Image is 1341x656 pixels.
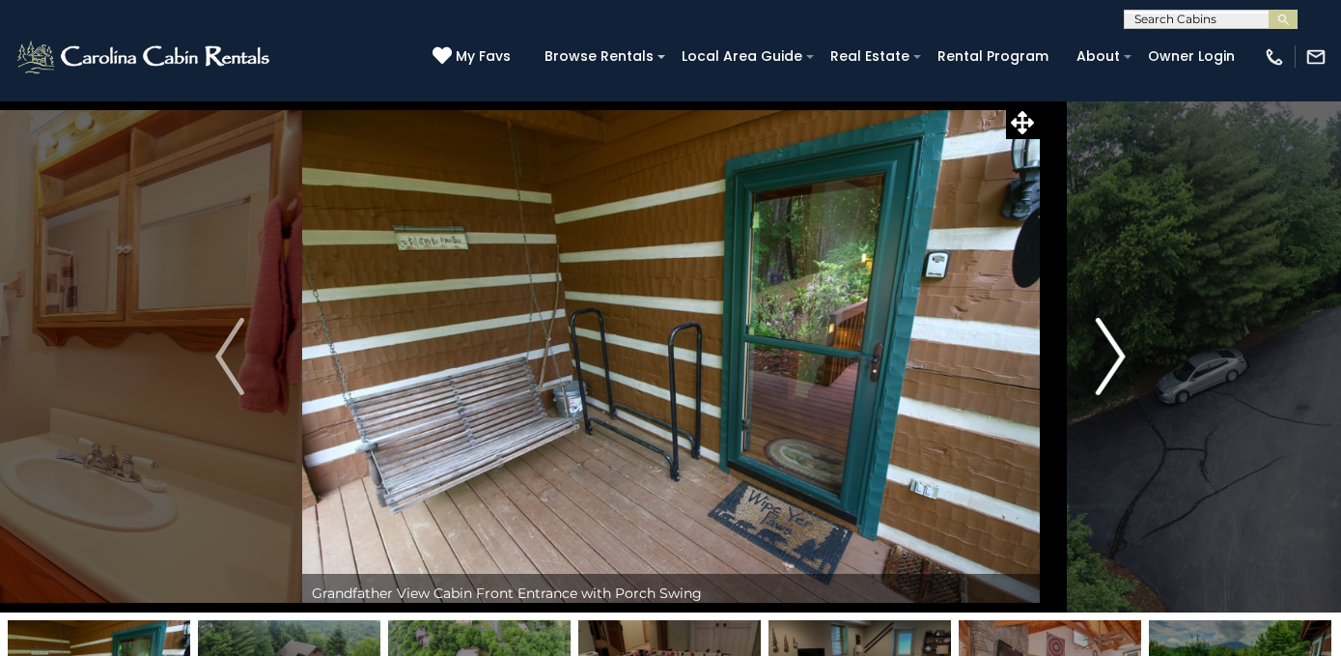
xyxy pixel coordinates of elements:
[1305,46,1327,68] img: mail-regular-white.png
[433,46,516,68] a: My Favs
[1264,46,1285,68] img: phone-regular-white.png
[215,318,244,395] img: arrow
[1138,42,1244,71] a: Owner Login
[672,42,812,71] a: Local Area Guide
[928,42,1058,71] a: Rental Program
[456,46,511,67] span: My Favs
[1039,100,1183,613] button: Next
[1097,318,1126,395] img: arrow
[158,100,302,613] button: Previous
[302,574,1040,613] div: Grandfather View Cabin Front Entrance with Porch Swing
[821,42,919,71] a: Real Estate
[535,42,663,71] a: Browse Rentals
[1067,42,1130,71] a: About
[14,38,275,76] img: White-1-2.png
